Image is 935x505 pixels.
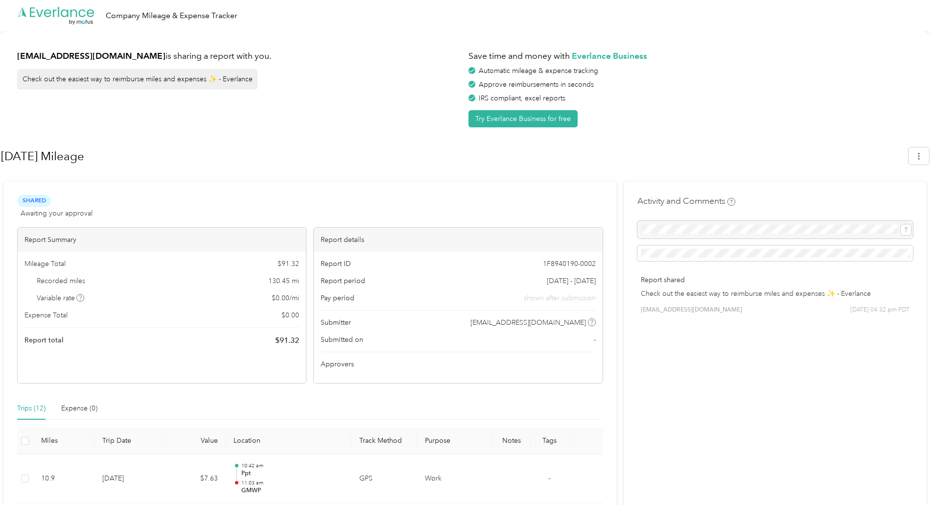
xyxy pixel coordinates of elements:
[241,486,344,495] p: GMWP
[321,317,351,328] span: Submitter
[272,293,299,303] span: $ 0.00 / mi
[572,50,647,61] strong: Everlance Business
[165,455,226,504] td: $7.63
[37,293,85,303] span: Variable rate
[479,94,565,102] span: IRS compliant, excel reports
[314,228,602,252] div: Report details
[165,428,226,455] th: Value
[17,50,462,62] h1: is sharing a report with you.
[94,428,165,455] th: Trip Date
[1,144,902,168] h1: September 2025 Mileage
[548,474,550,482] span: -
[321,335,363,345] span: Submitted on
[33,428,95,455] th: Miles
[492,428,530,455] th: Notes
[24,259,66,269] span: Mileage Total
[637,195,735,207] h4: Activity and Comments
[24,335,64,345] span: Report total
[268,276,299,286] span: 130.45 mi
[547,276,596,286] span: [DATE] - [DATE]
[17,195,51,206] span: Shared
[33,455,95,504] td: 10.9
[241,469,344,478] p: Ppt
[594,335,596,345] span: -
[226,428,351,455] th: Location
[351,455,417,504] td: GPS
[275,335,299,346] span: $ 91.32
[18,228,306,252] div: Report Summary
[524,293,596,303] span: shown after submission
[850,306,910,314] span: [DATE] 04:32 pm PDT
[470,317,586,328] span: [EMAIL_ADDRESS][DOMAIN_NAME]
[321,276,365,286] span: Report period
[531,428,568,455] th: Tags
[241,480,344,486] p: 11:03 am
[17,69,257,90] div: Check out the easiest way to reimburse miles and expenses ✨ - Everlance
[94,455,165,504] td: [DATE]
[641,306,742,314] span: [EMAIL_ADDRESS][DOMAIN_NAME]
[479,67,598,75] span: Automatic mileage & expense tracking
[24,310,68,320] span: Expense Total
[321,293,354,303] span: Pay period
[417,455,492,504] td: Work
[641,289,910,299] p: Check out the easiest way to reimburse miles and expenses ✨ - Everlance
[17,50,165,61] strong: [EMAIL_ADDRESS][DOMAIN_NAME]
[468,110,578,127] button: Try Everlance Business for free
[21,208,93,218] span: Awaiting your approval
[106,10,237,22] div: Company Mileage & Expense Tracker
[479,80,594,89] span: Approve reimbursements in seconds
[321,359,354,369] span: Approvers
[641,275,910,285] p: Report shared
[321,259,351,269] span: Report ID
[281,310,299,320] span: $ 0.00
[278,259,299,269] span: $ 91.32
[61,403,97,414] div: Expense (0)
[17,403,46,414] div: Trips (12)
[417,428,492,455] th: Purpose
[543,259,596,269] span: 1F8940190-0002
[37,276,85,286] span: Recorded miles
[351,428,417,455] th: Track Method
[241,462,344,469] p: 10:42 am
[468,50,913,62] h1: Save time and money with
